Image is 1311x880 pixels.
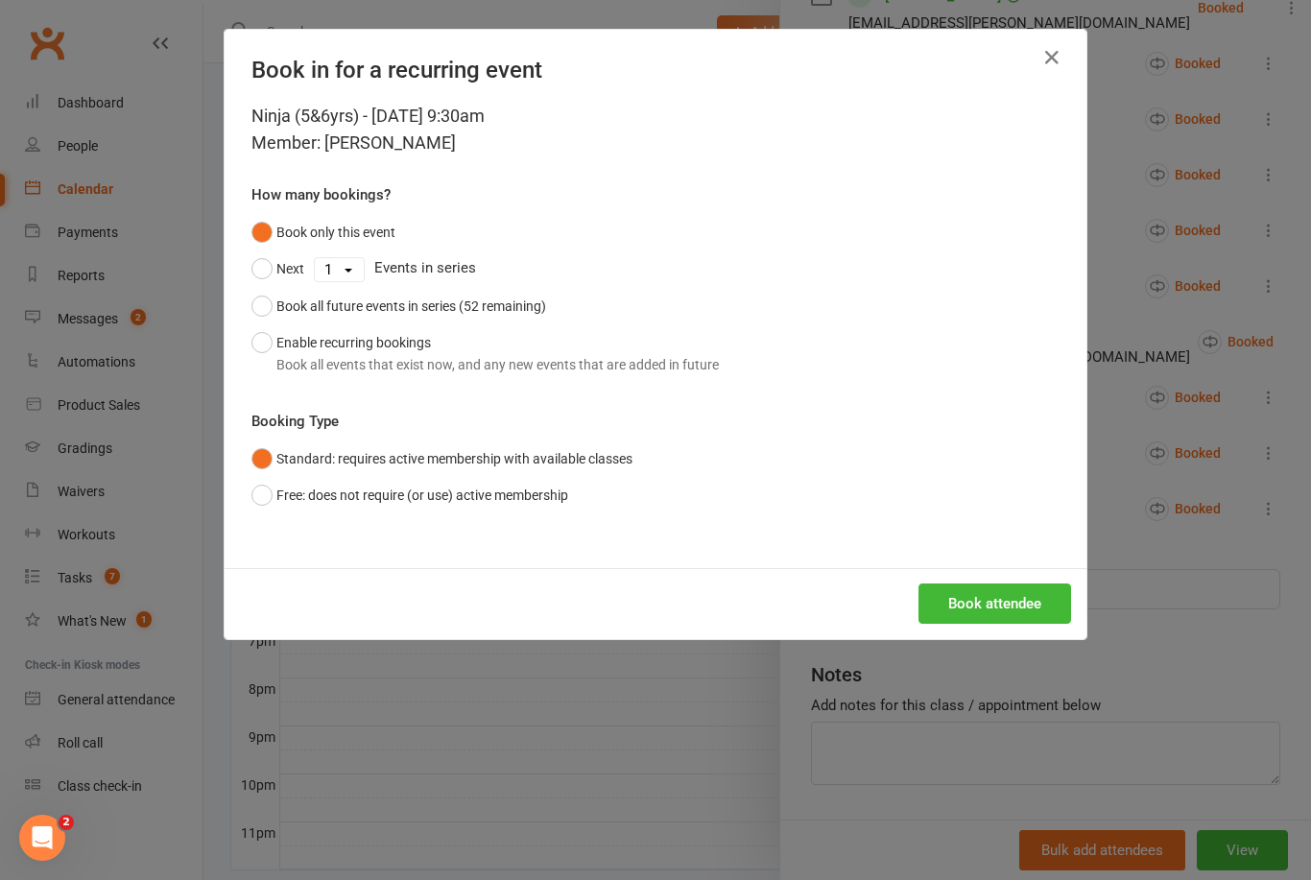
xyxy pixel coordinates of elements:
div: Ninja (5&6yrs) - [DATE] 9:30am Member: [PERSON_NAME] [251,103,1060,156]
span: 2 [59,815,74,830]
div: Book all future events in series (52 remaining) [276,296,546,317]
button: Next [251,250,304,287]
h4: Book in for a recurring event [251,57,1060,83]
button: Book all future events in series (52 remaining) [251,288,546,324]
label: Booking Type [251,410,339,433]
div: Book all events that exist now, and any new events that are added in future [276,354,719,375]
button: Free: does not require (or use) active membership [251,477,568,513]
button: Book attendee [918,583,1071,624]
div: Events in series [251,250,1060,287]
button: Book only this event [251,214,395,250]
button: Standard: requires active membership with available classes [251,440,632,477]
iframe: Intercom live chat [19,815,65,861]
button: Enable recurring bookingsBook all events that exist now, and any new events that are added in future [251,324,719,383]
button: Close [1037,42,1067,73]
label: How many bookings? [251,183,391,206]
